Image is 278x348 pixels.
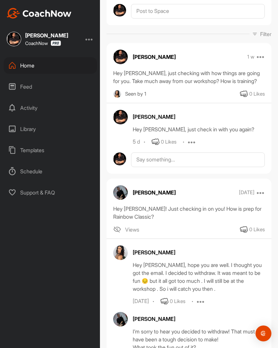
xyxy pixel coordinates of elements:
span: Views [125,226,139,234]
div: [PERSON_NAME] [133,113,265,121]
div: Hey [PERSON_NAME], hope you are well. I thought you got the email. I decided to withdraw. It was ... [133,261,265,293]
div: CoachNow [25,40,61,46]
div: [PERSON_NAME] [25,33,68,38]
div: 0 Likes [249,226,265,234]
img: CoachNow [7,8,71,19]
div: Hey [PERSON_NAME]! Just checking in on you! How is prep for Rainbow Classic? [113,205,265,221]
div: [PERSON_NAME] [133,248,265,256]
img: avatar [113,185,128,200]
img: avatar [113,50,128,64]
div: Schedule [4,163,97,180]
div: [PERSON_NAME] [133,315,265,323]
p: 1 w [247,54,255,60]
div: 5 d [133,139,140,145]
div: 0 Likes [170,298,185,305]
div: Library [4,121,97,137]
img: square_e7f1524cf1e2191e5ad752e309cfe521.jpg [7,32,21,46]
img: avatar [113,312,128,326]
div: Hey [PERSON_NAME], just check in with you again? [133,125,265,133]
p: [PERSON_NAME] [133,189,176,196]
img: avatar [113,245,128,260]
p: Filter [260,30,271,38]
div: Seen by 1 [125,90,146,98]
div: Support & FAQ [4,184,97,201]
img: avatar [113,4,126,17]
img: avatar [113,152,126,165]
div: 0 Likes [249,90,265,98]
div: Open Intercom Messenger [255,326,271,341]
p: [PERSON_NAME] [133,53,176,61]
div: Templates [4,142,97,158]
div: 0 Likes [161,138,176,146]
p: [DATE] [239,189,255,196]
div: [DATE] [133,298,149,305]
img: avatar [113,110,128,124]
img: CoachNow Pro [51,40,61,46]
div: Feed [4,78,97,95]
div: Activity [4,100,97,116]
div: Hey [PERSON_NAME], just checking with how things are going for you. Take much away from our works... [113,69,265,85]
img: icon [113,226,121,234]
div: Home [4,57,97,74]
img: square_885f4afea822e6bd3ffb8677b43e07ff.jpg [113,90,121,98]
